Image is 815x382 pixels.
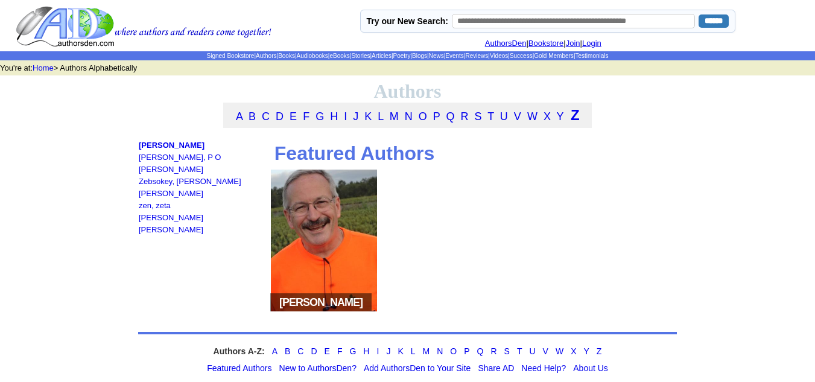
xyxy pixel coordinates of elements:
a: Poetry [393,53,411,59]
a: Blogs [412,53,427,59]
a: U [500,110,508,123]
img: logo.gif [16,5,271,48]
img: space [273,300,279,306]
a: S [474,110,481,123]
a: P [433,110,440,123]
a: R [490,346,496,356]
a: Zebsokey, [PERSON_NAME] [139,177,241,186]
a: Join [566,39,580,48]
a: X [544,110,551,123]
a: space[PERSON_NAME]space [267,306,381,315]
a: [PERSON_NAME] [139,213,203,222]
a: W [527,110,538,123]
a: C [297,346,303,356]
img: shim.gif [139,162,142,165]
a: U [529,346,535,356]
a: zen, zeta [139,201,171,210]
a: I [344,110,347,123]
a: N [437,346,443,356]
a: About Us [573,363,608,373]
a: O [450,346,457,356]
a: [PERSON_NAME] [139,189,203,198]
a: Books [278,53,295,59]
b: Featured Authors [274,142,435,164]
a: S [504,346,510,356]
a: W [556,346,563,356]
a: Home [33,63,54,72]
img: shim.gif [139,210,142,213]
a: [PERSON_NAME] [139,141,205,150]
a: J [353,110,358,123]
img: shim.gif [139,150,142,153]
a: Signed Bookstore [206,53,254,59]
a: D [311,346,317,356]
a: Featured Authors [207,363,271,373]
font: Authors [373,80,441,102]
a: Share AD [478,363,514,373]
a: New to AuthorsDen? [279,363,357,373]
a: Success [510,53,533,59]
a: Need Help? [521,363,566,373]
a: [PERSON_NAME] [139,165,203,174]
a: L [411,346,416,356]
a: E [325,346,330,356]
a: I [376,346,379,356]
a: Reviews [465,53,488,59]
a: M [390,110,399,123]
a: H [363,346,369,356]
a: H [330,110,338,123]
a: Videos [490,53,508,59]
a: News [429,53,444,59]
a: A [272,346,277,356]
img: space [363,300,369,306]
span: | | | | | | | | | | | | | | | [206,53,608,59]
a: [PERSON_NAME], P O [139,153,221,162]
label: Try our New Search: [367,16,448,26]
a: P [464,346,469,356]
a: A [236,110,243,123]
a: B [285,346,290,356]
a: Testimonials [575,53,608,59]
strong: Authors A-Z: [214,346,265,356]
a: G [349,346,356,356]
a: Q [446,110,454,123]
a: R [460,110,468,123]
img: shim.gif [139,222,142,225]
a: Audiobooks [297,53,328,59]
a: F [337,346,343,356]
a: E [290,110,297,123]
a: X [571,346,576,356]
a: Y [557,110,564,123]
a: C [262,110,270,123]
a: Gold Members [534,53,574,59]
a: O [419,110,427,123]
a: Articles [372,53,392,59]
a: Login [582,39,601,48]
a: G [316,110,324,123]
a: N [405,110,413,123]
a: AuthorsDen [485,39,527,48]
a: T [517,346,522,356]
img: shim.gif [139,234,142,237]
a: eBooks [329,53,349,59]
a: Add AuthorsDen to Your Site [364,363,471,373]
img: shim.gif [139,186,142,189]
font: | | | [485,39,610,48]
a: Z [597,346,602,356]
a: M [423,346,430,356]
a: Stories [351,53,370,59]
a: Y [584,346,589,356]
a: L [378,110,383,123]
a: Bookstore [528,39,564,48]
a: B [249,110,256,123]
a: Z [571,107,580,123]
a: [PERSON_NAME] [139,225,203,234]
a: V [514,110,521,123]
a: F [303,110,309,123]
a: Q [477,346,484,356]
a: J [386,346,390,356]
img: shim.gif [139,174,142,177]
span: [PERSON_NAME] [270,293,372,311]
a: Authors [256,53,276,59]
a: K [364,110,372,123]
